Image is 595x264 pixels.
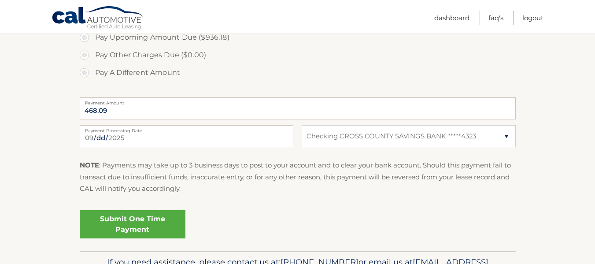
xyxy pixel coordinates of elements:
[52,6,144,31] a: Cal Automotive
[80,161,99,169] strong: NOTE
[522,11,543,25] a: Logout
[80,160,516,194] p: : Payments may take up to 3 business days to post to your account and to clear your bank account....
[80,29,516,46] label: Pay Upcoming Amount Due ($936.18)
[80,46,516,64] label: Pay Other Charges Due ($0.00)
[80,125,293,132] label: Payment Processing Date
[488,11,503,25] a: FAQ's
[80,97,516,119] input: Payment Amount
[80,125,293,147] input: Payment Date
[80,210,185,238] a: Submit One Time Payment
[80,64,516,82] label: Pay A Different Amount
[434,11,469,25] a: Dashboard
[80,97,516,104] label: Payment Amount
